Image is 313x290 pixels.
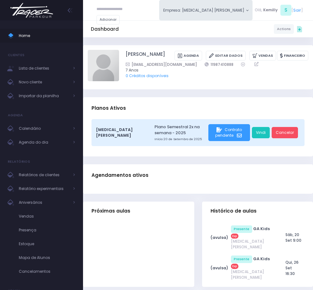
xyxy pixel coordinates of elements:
[126,67,301,73] span: 7 Anos
[19,212,75,220] span: Vendas
[277,51,308,61] a: Financeiro
[88,50,119,81] img: Manuela Lopes Canova avatar
[231,269,274,280] span: [MEDICAL_DATA] [PERSON_NAME]
[19,185,69,193] span: Relatório experimentais
[249,51,276,61] a: Vendas
[19,198,69,207] span: Aniversários
[211,208,257,214] span: Histórico de aulas
[253,226,270,232] a: GA Kids
[231,256,252,263] span: Presente
[253,4,305,17] div: [ ]
[19,267,75,276] span: Cancelamentos
[272,127,298,138] a: Cancelar
[206,51,245,61] a: Editar Dados
[280,5,291,16] span: S
[19,64,69,72] span: Lista de clientes
[126,51,165,61] a: [PERSON_NAME]
[205,61,233,67] a: 11987410888
[8,49,24,61] h4: Clientes
[96,127,145,138] span: [MEDICAL_DATA] [PERSON_NAME]
[19,226,75,234] span: Presença
[91,166,149,184] h3: Agendamentos ativos
[97,15,120,24] a: Adicionar
[215,127,242,138] span: Contrato pendente
[19,240,75,248] span: Estoque
[253,256,270,262] a: GA Kids
[211,235,228,240] strong: (avulsa)
[231,264,239,269] span: Exp
[293,7,301,13] a: Sair
[19,254,75,262] span: Mapa de Alunos
[19,92,69,100] span: Importar da planilha
[19,124,69,133] span: Calendário
[211,265,228,271] strong: (avulsa)
[19,32,75,40] span: Home
[19,138,69,146] span: Agenda do dia
[91,208,130,214] span: Próximas aulas
[252,127,270,138] a: Vindi
[126,73,169,78] a: 0 Créditos disponíveis
[154,124,206,136] a: Plano Semestral 2x na semana - 2025
[263,7,278,13] span: Kemilly
[19,171,69,179] span: Relatórios de clientes
[231,225,252,233] span: Presente
[231,239,274,250] span: [MEDICAL_DATA] [PERSON_NAME]
[8,109,23,122] h4: Agenda
[285,260,299,276] span: Qui, 26 Set 16:30
[154,137,206,141] small: Início 20 de Setembro de 2025
[231,234,239,239] span: Exp
[255,7,262,13] span: Olá,
[91,99,126,117] h3: Planos Ativos
[8,156,30,168] h4: Relatórios
[274,24,294,34] a: Actions
[285,232,301,243] span: Sáb, 20 Set 9:00
[175,51,202,61] a: Agenda
[126,61,197,67] a: [EMAIL_ADDRESS][DOMAIN_NAME]
[19,78,69,86] span: Novo cliente
[91,26,119,32] h5: Dashboard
